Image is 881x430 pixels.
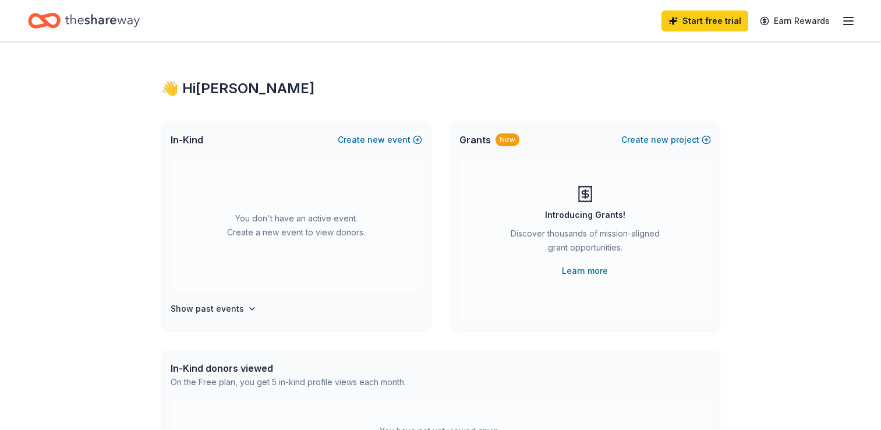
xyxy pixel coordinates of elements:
h4: Show past events [171,302,244,316]
div: In-Kind donors viewed [171,361,406,375]
div: New [496,133,519,146]
button: Createnewproject [621,133,711,147]
a: Earn Rewards [753,10,837,31]
div: Discover thousands of mission-aligned grant opportunities. [506,227,664,259]
span: In-Kind [171,133,203,147]
button: Createnewevent [338,133,422,147]
a: Learn more [562,264,608,278]
div: On the Free plan, you get 5 in-kind profile views each month. [171,375,406,389]
a: Home [28,7,140,34]
span: new [367,133,385,147]
div: You don't have an active event. Create a new event to view donors. [171,158,422,292]
a: Start free trial [661,10,748,31]
span: Grants [459,133,491,147]
div: Introducing Grants! [545,208,625,222]
button: Show past events [171,302,257,316]
div: 👋 Hi [PERSON_NAME] [161,79,720,98]
span: new [651,133,668,147]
